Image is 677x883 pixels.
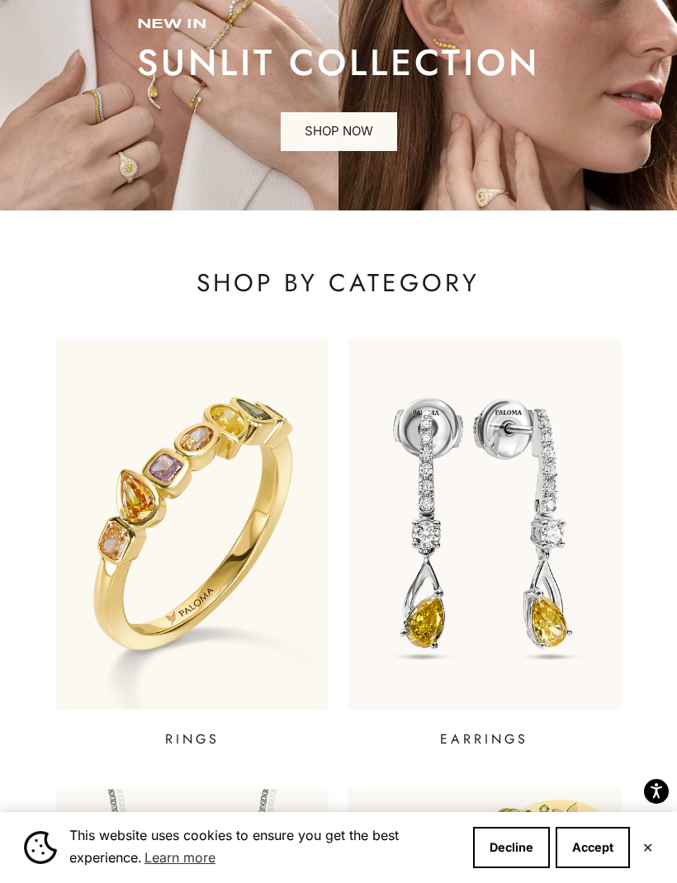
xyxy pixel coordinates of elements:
[142,845,218,870] a: Learn more
[56,339,329,748] a: RINGS
[165,730,220,749] p: RINGS
[24,831,57,864] img: Cookie banner
[137,46,540,79] p: sunlit collection
[556,827,630,868] button: Accept
[348,339,621,748] a: EARRINGS
[56,267,620,300] p: SHOP BY CATEGORY
[69,825,460,870] span: This website uses cookies to ensure you get the best experience.
[473,827,550,868] button: Decline
[281,112,397,152] a: SHOP NOW
[642,843,653,852] button: Close
[137,17,540,33] p: new in
[440,730,528,749] p: EARRINGS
